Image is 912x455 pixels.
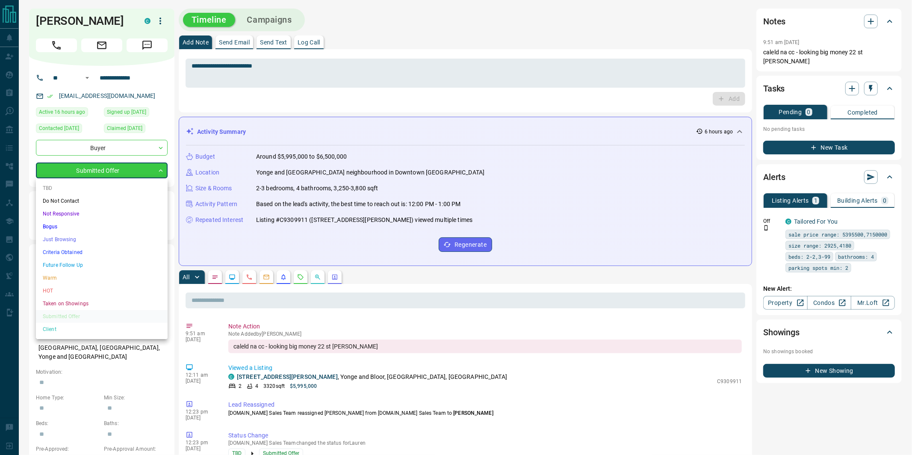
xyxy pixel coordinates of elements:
[36,233,168,246] li: Just Browsing
[36,207,168,220] li: Not Responsive
[36,297,168,310] li: Taken on Showings
[36,272,168,284] li: Warm
[36,195,168,207] li: Do Not Contact
[36,246,168,259] li: Criteria Obtained
[36,259,168,272] li: Future Follow Up
[36,323,168,336] li: Client
[36,284,168,297] li: HOT
[36,220,168,233] li: Bogus
[36,182,168,195] li: TBD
